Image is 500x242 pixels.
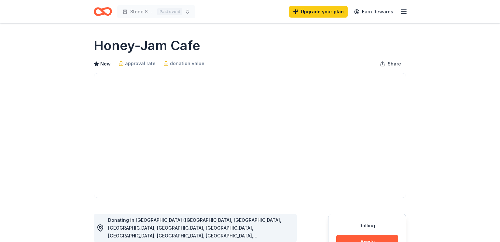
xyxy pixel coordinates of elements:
[94,73,406,198] img: Image for Honey-Jam Cafe
[130,8,155,16] span: Stone Shuffle
[100,60,111,68] span: New
[350,6,397,18] a: Earn Rewards
[289,6,348,18] a: Upgrade your plan
[388,60,401,68] span: Share
[118,60,156,67] a: approval rate
[336,222,398,230] div: Rolling
[125,60,156,67] span: approval rate
[94,4,112,19] a: Home
[163,60,204,67] a: donation value
[157,8,182,15] div: Past event
[94,36,200,55] h1: Honey-Jam Cafe
[170,60,204,67] span: donation value
[375,57,406,70] button: Share
[117,5,195,18] button: Stone ShufflePast event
